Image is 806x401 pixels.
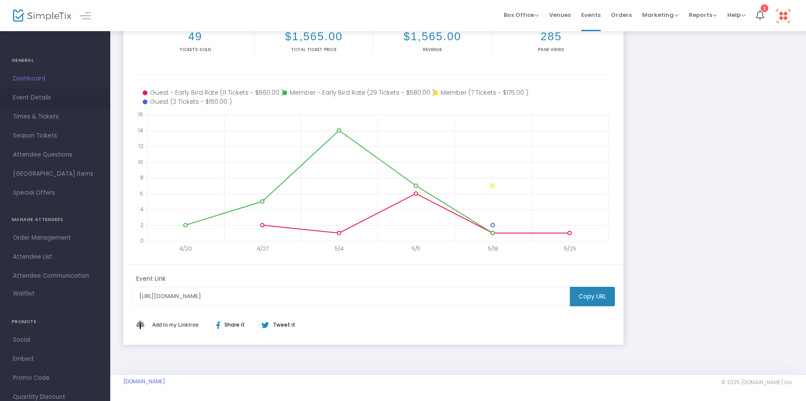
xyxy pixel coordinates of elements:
[488,245,498,252] text: 5/18
[375,46,489,53] p: Revenue
[504,11,539,19] span: Box Office
[138,142,144,150] text: 12
[253,321,300,329] div: Tweet it
[13,372,97,384] span: Promo Code
[13,353,97,365] span: Embed
[13,168,97,180] span: [GEOGRAPHIC_DATA] Items
[727,11,745,19] span: Help
[494,30,609,43] h2: 285
[256,30,371,43] h2: $1,565.00
[412,245,420,252] text: 5/11
[335,245,344,252] text: 5/4
[136,274,166,283] m-panel-subtitle: Event Link
[140,189,143,197] text: 6
[136,321,150,329] img: linktree
[761,4,768,12] div: 1
[13,289,35,298] span: Waitlist
[13,187,97,199] span: Special Offers
[140,237,144,244] text: 0
[13,73,97,84] span: Dashboard
[13,334,97,346] span: Social
[12,52,99,69] h4: GENERAL
[611,4,632,26] span: Orders
[138,46,253,53] p: Tickets sold
[138,126,143,134] text: 14
[689,11,717,19] span: Reports
[549,4,571,26] span: Venues
[123,378,165,385] a: [DOMAIN_NAME]
[570,287,615,306] m-button: Copy URL
[12,211,99,228] h4: MANAGE ATTENDEES
[138,30,253,43] h2: 49
[581,4,601,26] span: Events
[375,30,489,43] h2: $1,565.00
[13,92,97,103] span: Event Details
[150,314,201,335] button: Add This to My Linktree
[208,321,261,329] div: Share it
[721,379,793,386] span: © 2025 [DOMAIN_NAME] Inc.
[642,11,678,19] span: Marketing
[179,245,192,252] text: 4/20
[257,245,269,252] text: 4/27
[12,313,99,330] h4: PROMOTE
[13,251,97,263] span: Attendee List
[13,270,97,282] span: Attendee Communication
[494,46,609,53] p: Page Views
[13,232,97,244] span: Order Management
[140,174,144,181] text: 8
[138,111,143,118] text: 16
[152,321,198,328] span: Add to my Linktree
[256,46,371,53] p: Total Ticket Price
[138,158,143,165] text: 10
[13,149,97,160] span: Attendee Questions
[13,111,97,122] span: Times & Tickets
[140,221,144,228] text: 2
[13,130,97,141] span: Season Tickets
[564,245,576,252] text: 5/25
[140,205,144,213] text: 4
